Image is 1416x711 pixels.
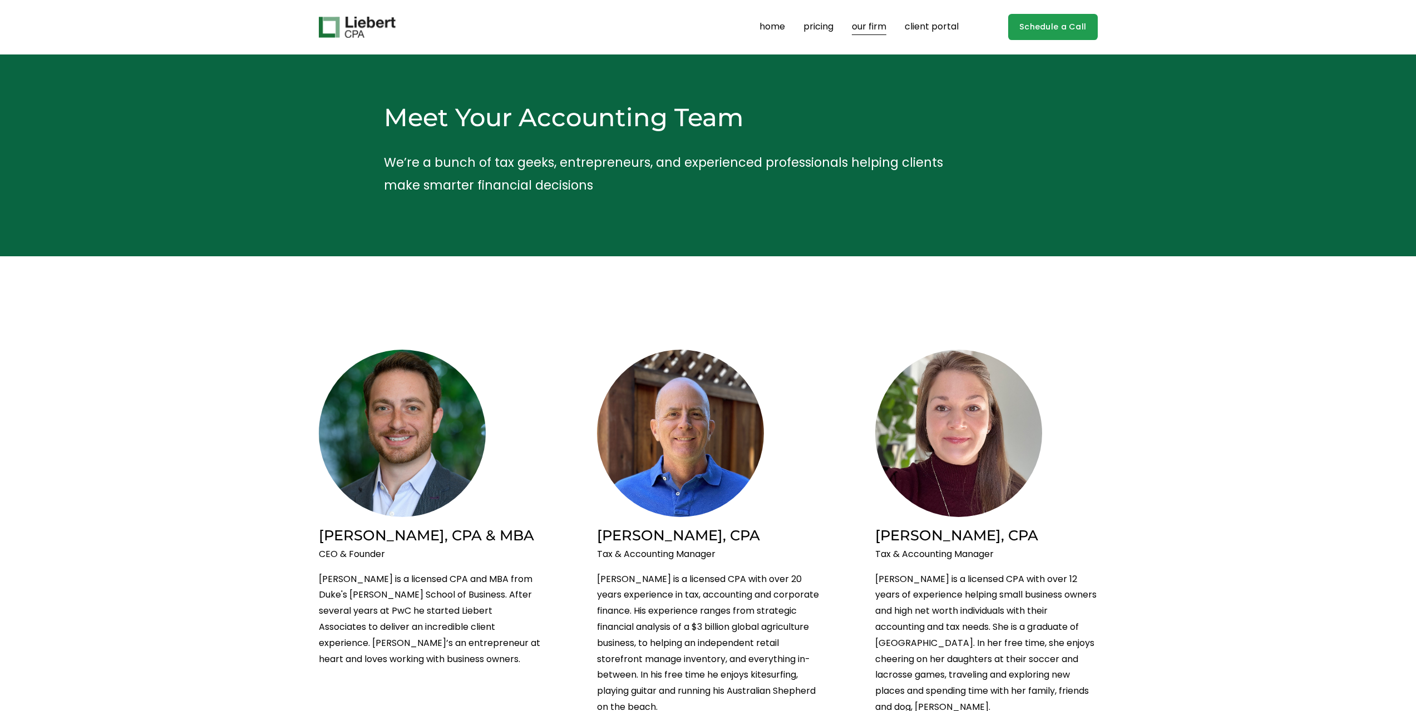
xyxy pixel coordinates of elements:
[759,18,785,36] a: home
[319,546,541,563] p: CEO & Founder
[319,17,396,38] img: Liebert CPA
[597,546,820,563] p: Tax & Accounting Manager
[319,350,486,517] img: Brian Liebert
[319,571,541,668] p: [PERSON_NAME] is a licensed CPA and MBA from Duke's [PERSON_NAME] School of Business. After sever...
[905,18,959,36] a: client portal
[597,526,820,544] h2: [PERSON_NAME], CPA
[384,151,966,196] p: We’re a bunch of tax geeks, entrepreneurs, and experienced professionals helping clients make sma...
[875,546,1098,563] p: Tax & Accounting Manager
[803,18,833,36] a: pricing
[852,18,886,36] a: our firm
[1008,14,1098,40] a: Schedule a Call
[384,101,966,133] h2: Meet Your Accounting Team
[875,526,1098,544] h2: [PERSON_NAME], CPA
[597,350,764,517] img: Tommy Roberts
[319,526,541,544] h2: [PERSON_NAME], CPA & MBA
[875,350,1042,517] img: Jennie Ledesma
